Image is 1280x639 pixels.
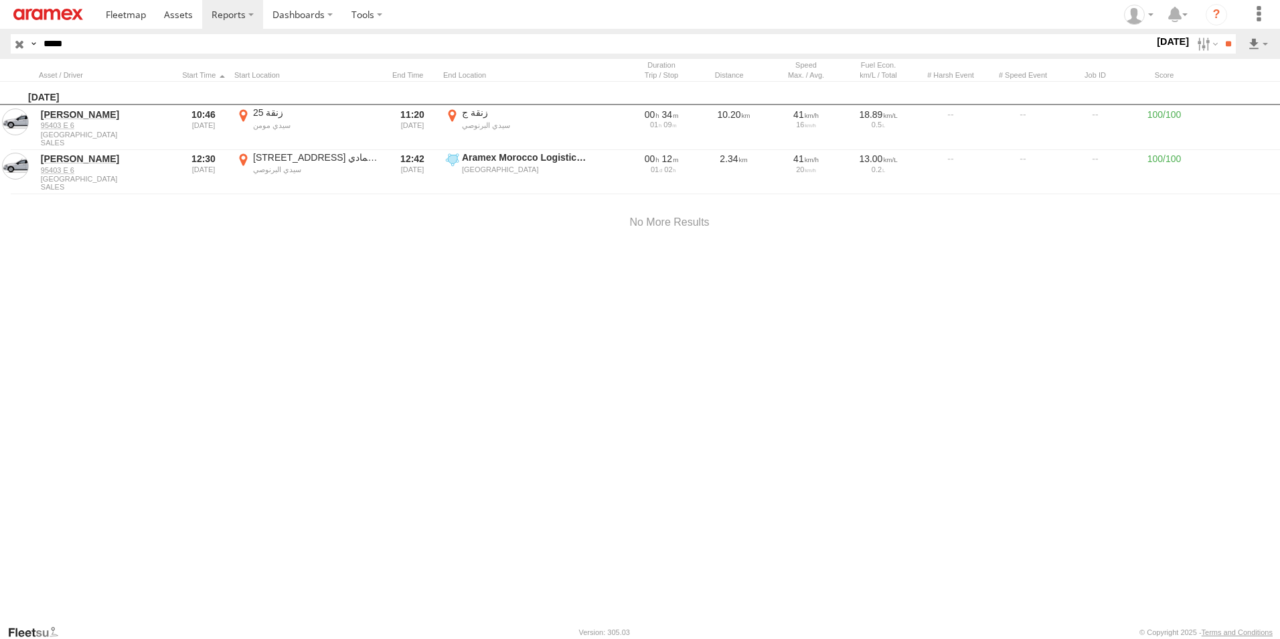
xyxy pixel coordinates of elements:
[41,139,171,147] span: Filter Results to this Group
[1154,34,1192,49] label: [DATE]
[253,121,380,130] div: سيدي مومن
[41,121,171,130] a: 95403 E 6
[253,106,380,119] div: زنقة 25
[253,165,380,174] div: سيدي البرنوصي
[1139,628,1273,636] div: © Copyright 2025 -
[443,106,590,148] label: Click to View Event Location
[662,153,679,164] span: 12
[1062,70,1129,80] div: Job ID
[1192,34,1220,54] label: Search Filter Options
[579,628,630,636] div: Version: 305.03
[462,106,588,119] div: زنقة ج
[663,121,676,129] span: 09
[41,183,171,191] span: Filter Results to this Group
[1206,4,1227,25] i: ?
[1134,70,1194,80] div: Score
[387,151,438,193] div: 12:42 [DATE]
[39,70,173,80] div: Click to Sort
[1134,151,1194,193] div: 100/100
[650,121,661,129] span: 01
[387,106,438,148] div: 11:20 [DATE]
[41,131,171,139] span: [GEOGRAPHIC_DATA]
[462,151,588,163] div: Aramex Morocco Logistics/ AIn Sebaa
[234,151,382,193] label: Click to View Event Location
[443,151,590,193] label: Click to View Event Location
[775,109,837,121] div: 41
[41,165,171,175] a: 95403 E 6
[700,151,767,193] div: 2.34
[234,106,382,148] label: Click to View Event Location
[2,109,29,135] a: View Asset in Asset Management
[847,109,910,121] div: 18.89
[1247,34,1269,54] label: Export results as...
[1202,628,1273,636] a: Terms and Conditions
[462,165,588,174] div: [GEOGRAPHIC_DATA]
[630,109,693,121] div: [2060s] 23/07/2025 10:46 - 23/07/2025 11:20
[847,121,910,129] div: 0.5
[178,70,229,80] div: Click to Sort
[2,153,29,180] a: View Asset in Asset Management
[387,70,438,80] div: Click to Sort
[41,109,171,121] a: [PERSON_NAME]
[700,106,767,148] div: 10.20
[700,70,767,80] div: Click to Sort
[1119,5,1158,25] div: Emad Mabrouk
[847,153,910,165] div: 13.00
[664,165,675,173] span: 02
[41,153,171,165] a: [PERSON_NAME]
[1134,106,1194,148] div: 100/100
[662,109,679,120] span: 34
[775,153,837,165] div: 41
[178,151,229,193] div: 12:30 [DATE]
[28,34,39,54] label: Search Query
[7,626,69,639] a: Visit our Website
[775,165,837,173] div: 20
[645,109,659,120] span: 00
[462,121,588,130] div: سيدي البرنوصي
[775,121,837,129] div: 16
[41,175,171,183] span: [GEOGRAPHIC_DATA]
[645,153,659,164] span: 00
[178,106,229,148] div: 10:46 [DATE]
[253,151,380,163] div: [STREET_ADDRESS] بوبكر حمادي
[847,165,910,173] div: 0.2
[13,9,83,20] img: aramex-logo.svg
[630,153,693,165] div: [764s] 23/07/2025 12:30 - 23/07/2025 12:42
[651,165,662,173] span: 01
